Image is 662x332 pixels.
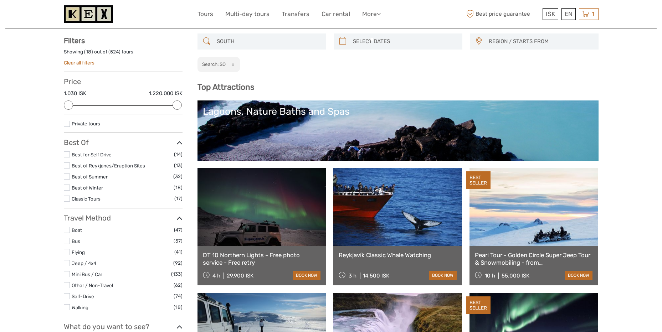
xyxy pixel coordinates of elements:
span: (32) [173,172,183,181]
span: (17) [174,194,183,203]
a: Lagoons, Nature Baths and Spas [203,106,593,156]
span: 1 [591,10,595,17]
img: 1261-44dab5bb-39f8-40da-b0c2-4d9fce00897c_logo_small.jpg [64,5,113,23]
span: (62) [174,281,183,289]
div: Lagoons, Nature Baths and Spas [203,106,593,117]
a: Bus [72,238,80,244]
button: x [227,61,236,68]
h3: Price [64,77,183,86]
a: Self-Drive [72,294,94,299]
a: book now [293,271,320,280]
h3: What do you want to see? [64,322,183,331]
div: 14.500 ISK [363,273,389,279]
h3: Travel Method [64,214,183,222]
span: (74) [174,292,183,300]
span: (41) [174,248,183,256]
a: Best of Reykjanes/Eruption Sites [72,163,145,168]
span: (57) [174,237,183,245]
span: 4 h [212,273,220,279]
div: Showing ( ) out of ( ) tours [64,48,183,59]
span: (14) [174,150,183,159]
h2: Search: SO [202,61,226,67]
label: 1.030 ISK [64,90,86,97]
p: We're away right now. Please check back later! [10,12,81,18]
span: 10 h [485,273,495,279]
a: Flying [72,249,85,255]
a: Jeep / 4x4 [72,260,96,266]
a: Other / Non-Travel [72,282,113,288]
a: Best for Self Drive [72,152,112,157]
label: 1.220.000 ISK [149,90,183,97]
div: 55.000 ISK [502,273,529,279]
a: Multi-day tours [225,9,270,19]
span: (47) [174,226,183,234]
a: DT 10 Northern Lights - Free photo service - Free retry [203,251,321,266]
h3: Best Of [64,138,183,147]
span: (92) [173,259,183,267]
a: More [362,9,381,19]
a: Car rental [322,9,350,19]
a: Mini Bus / Car [72,271,102,277]
a: Reykjavík Classic Whale Watching [339,251,457,259]
div: BEST SELLER [466,171,491,189]
span: (18) [174,183,183,192]
a: book now [429,271,457,280]
a: Transfers [282,9,309,19]
a: Pearl Tour - Golden Circle Super Jeep Tour & Snowmobiling - from [GEOGRAPHIC_DATA] [475,251,593,266]
a: Boat [72,227,82,233]
span: Best price guarantee [465,8,541,20]
button: REGION / STARTS FROM [486,36,595,47]
a: Tours [197,9,213,19]
span: ISK [546,10,555,17]
a: Best of Winter [72,185,103,191]
div: EN [561,8,576,20]
a: Walking [72,305,88,310]
span: (133) [171,270,183,278]
a: Classic Tours [72,196,101,202]
div: BEST SELLER [466,296,491,314]
label: 524 [110,48,119,55]
input: SEARCH [214,35,323,48]
a: Private tours [72,121,100,126]
span: (13) [174,161,183,170]
b: Top Attractions [197,82,254,92]
a: Best of Summer [72,174,108,180]
a: book now [565,271,592,280]
strong: Filters [64,36,85,45]
label: 18 [86,48,91,55]
a: Clear all filters [64,60,94,66]
span: (18) [174,303,183,311]
span: 3 h [349,273,356,279]
button: Open LiveChat chat widget [82,11,91,20]
input: SELECT DATES [350,35,459,48]
div: 29.900 ISK [227,273,253,279]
